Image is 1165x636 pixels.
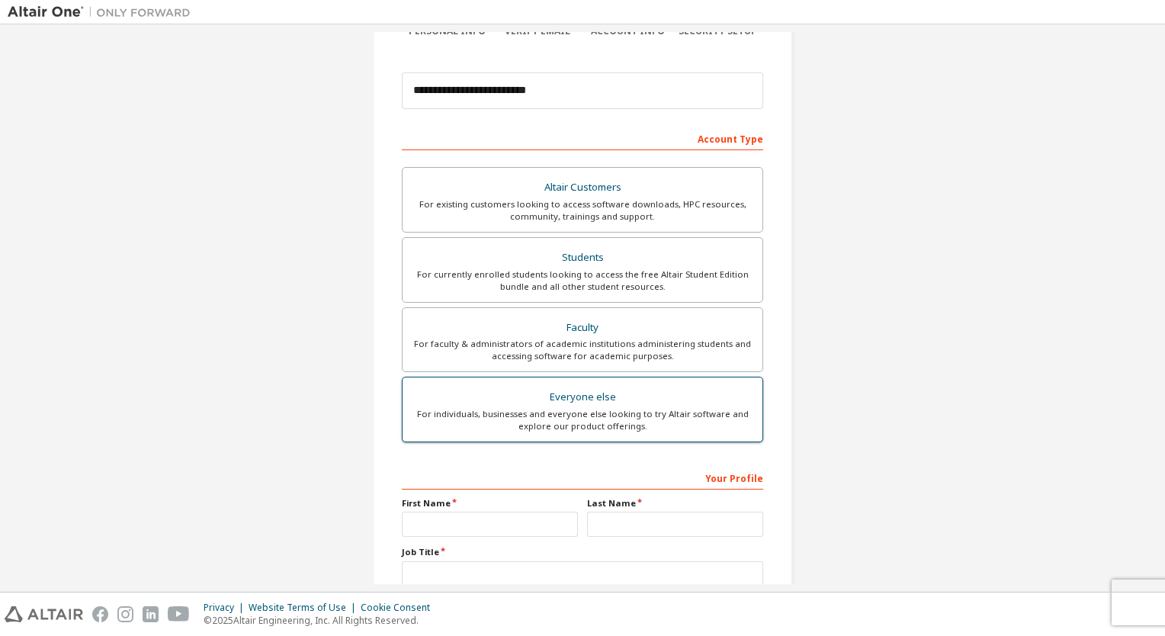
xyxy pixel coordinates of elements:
div: Privacy [204,602,249,614]
div: For individuals, businesses and everyone else looking to try Altair software and explore our prod... [412,408,753,432]
img: youtube.svg [168,606,190,622]
img: altair_logo.svg [5,606,83,622]
div: For faculty & administrators of academic institutions administering students and accessing softwa... [412,338,753,362]
label: Job Title [402,546,763,558]
label: Last Name [587,497,763,509]
img: linkedin.svg [143,606,159,622]
img: facebook.svg [92,606,108,622]
div: Faculty [412,317,753,339]
label: First Name [402,497,578,509]
div: For existing customers looking to access software downloads, HPC resources, community, trainings ... [412,198,753,223]
div: Altair Customers [412,177,753,198]
div: Everyone else [412,387,753,408]
img: instagram.svg [117,606,133,622]
div: For currently enrolled students looking to access the free Altair Student Edition bundle and all ... [412,268,753,293]
img: Altair One [8,5,198,20]
div: Website Terms of Use [249,602,361,614]
div: Students [412,247,753,268]
div: Your Profile [402,465,763,490]
div: Account Type [402,126,763,150]
p: © 2025 Altair Engineering, Inc. All Rights Reserved. [204,614,439,627]
div: Cookie Consent [361,602,439,614]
